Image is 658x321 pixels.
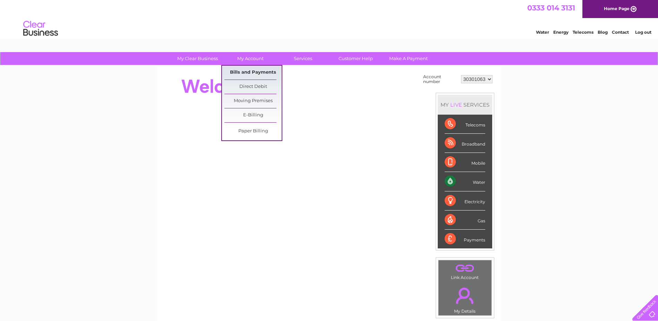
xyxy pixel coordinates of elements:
[224,80,282,94] a: Direct Debit
[445,211,485,230] div: Gas
[222,52,279,65] a: My Account
[440,283,490,308] a: .
[445,134,485,153] div: Broadband
[612,30,629,35] a: Contact
[327,52,384,65] a: Customer Help
[274,52,332,65] a: Services
[598,30,608,35] a: Blog
[536,30,549,35] a: Water
[553,30,569,35] a: Energy
[527,3,575,12] a: 0333 014 3131
[445,153,485,172] div: Mobile
[224,124,282,138] a: Paper Billing
[23,18,58,39] img: logo.png
[445,191,485,211] div: Electricity
[165,4,493,34] div: Clear Business is a trading name of Verastar Limited (registered in [GEOGRAPHIC_DATA] No. 3667643...
[635,30,651,35] a: Log out
[440,262,490,274] a: .
[445,172,485,191] div: Water
[438,260,492,282] td: Link Account
[573,30,593,35] a: Telecoms
[449,101,463,108] div: LIVE
[224,108,282,122] a: E-Billing
[224,66,282,80] a: Bills and Payments
[438,282,492,316] td: My Details
[224,94,282,108] a: Moving Premises
[380,52,437,65] a: Make A Payment
[438,95,492,115] div: MY SERVICES
[445,230,485,248] div: Payments
[421,73,459,86] td: Account number
[169,52,226,65] a: My Clear Business
[445,115,485,134] div: Telecoms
